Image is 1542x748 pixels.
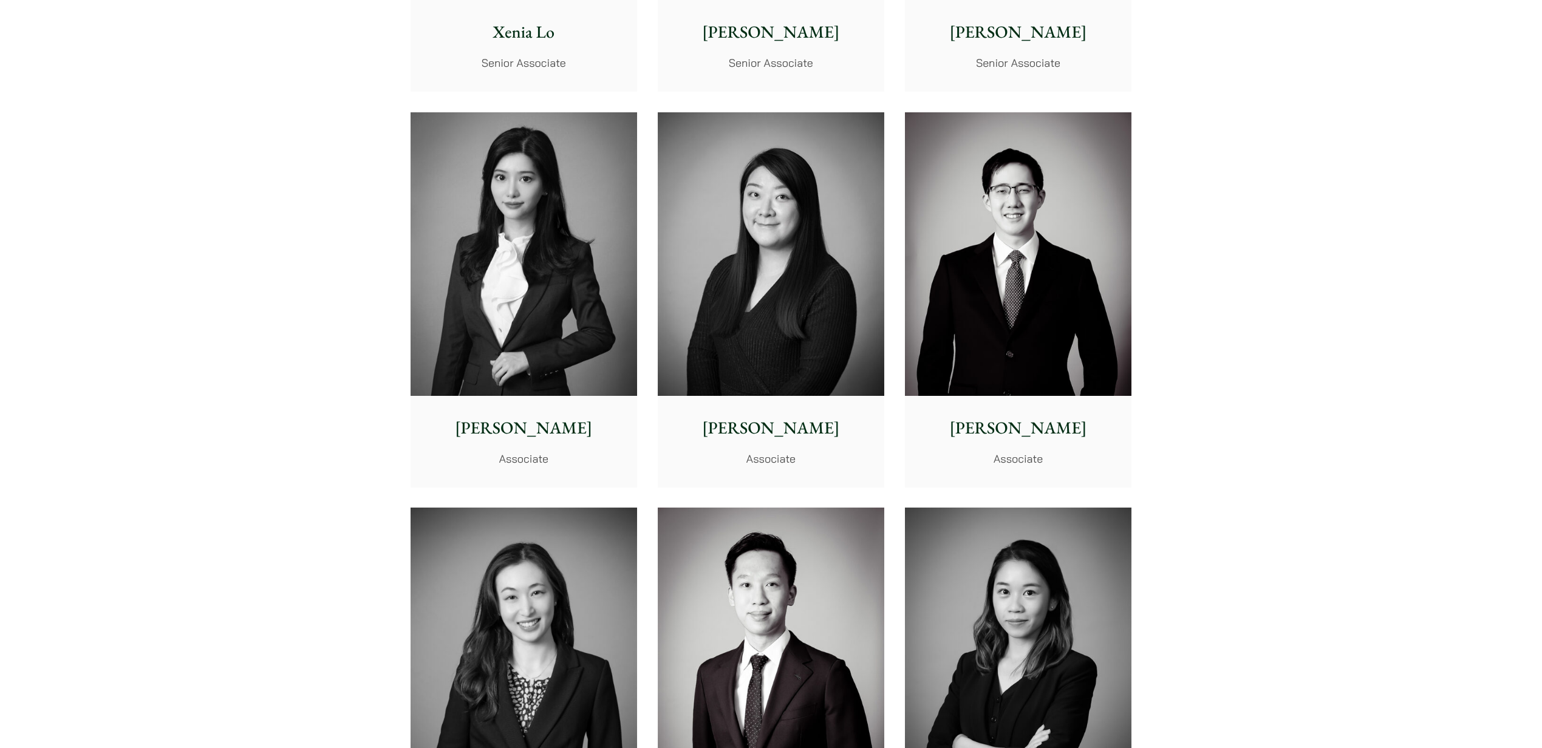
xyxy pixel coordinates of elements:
[915,415,1122,441] p: [PERSON_NAME]
[411,112,637,396] img: Florence Yan photo
[667,19,875,45] p: [PERSON_NAME]
[915,19,1122,45] p: [PERSON_NAME]
[420,55,627,71] p: Senior Associate
[667,415,875,441] p: [PERSON_NAME]
[420,19,627,45] p: Xenia Lo
[411,112,637,488] a: Florence Yan photo [PERSON_NAME] Associate
[905,112,1131,488] a: [PERSON_NAME] Associate
[420,415,627,441] p: [PERSON_NAME]
[667,450,875,467] p: Associate
[667,55,875,71] p: Senior Associate
[420,450,627,467] p: Associate
[658,112,884,488] a: [PERSON_NAME] Associate
[915,450,1122,467] p: Associate
[915,55,1122,71] p: Senior Associate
